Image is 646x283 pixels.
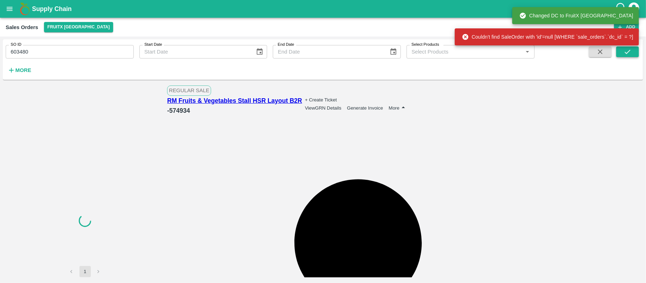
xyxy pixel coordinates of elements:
button: + Create Ticket [305,97,337,102]
nav: pagination navigation [65,266,105,277]
div: Changed DC to FruitX [GEOGRAPHIC_DATA] [519,9,633,22]
a: Supply Chain [32,4,615,14]
label: SO ID [11,42,21,48]
div: Sales Orders [6,23,38,32]
strong: More [15,67,31,73]
button: page 1 [79,266,91,277]
b: Supply Chain [32,5,72,12]
input: Select Products [409,47,521,56]
button: More [389,104,408,112]
label: End Date [278,42,294,48]
h6: - 574934 [167,106,302,116]
button: Choose date [387,45,400,59]
div: account of current user [628,1,640,16]
input: Enter SO ID [6,45,134,59]
div: Couldn't find SaleOrder with 'id'=null [WHERE `sale_orders`.`dc_id` = ?] [462,30,633,43]
button: open drawer [1,1,18,17]
a: RM Fruits & Vegetables Stall HSR Layout B2R [167,96,302,106]
button: More [6,64,33,76]
label: Select Products [412,42,439,48]
div: customer-support [615,2,628,15]
input: End Date [273,45,383,59]
img: logo [18,2,32,16]
input: Start Date [139,45,250,59]
button: Generate Invoice [347,105,383,111]
button: Open [523,47,532,56]
button: Select DC [44,22,114,32]
span: Regular Sale [167,85,211,95]
button: Choose date [253,45,266,59]
label: Start Date [144,42,162,48]
button: ViewGRN Details [305,105,341,111]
